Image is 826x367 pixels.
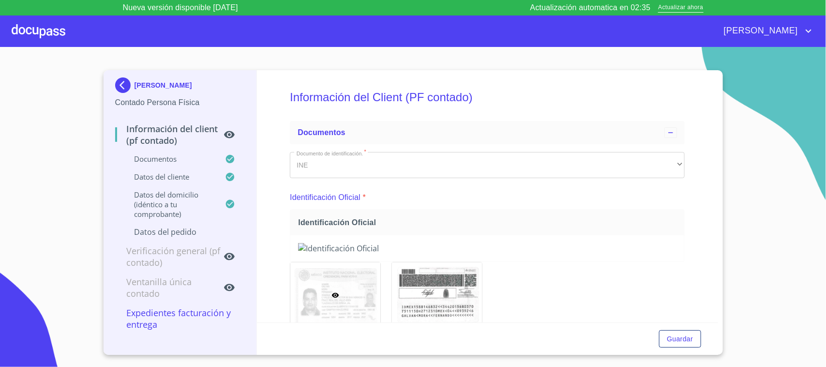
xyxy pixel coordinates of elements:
[115,172,225,182] p: Datos del cliente
[115,77,245,97] div: [PERSON_NAME]
[115,97,245,108] p: Contado Persona Física
[290,121,685,144] div: Documentos
[290,77,685,117] h5: Información del Client (PF contado)
[530,2,651,14] p: Actualización automatica en 02:35
[290,152,685,178] div: INE
[123,2,238,14] p: Nueva versión disponible [DATE]
[115,227,245,237] p: Datos del pedido
[115,276,224,299] p: Ventanilla única contado
[115,307,245,330] p: Expedientes Facturación y Entrega
[659,330,701,348] button: Guardar
[115,123,224,146] p: Información del Client (PF contado)
[658,3,703,13] span: Actualizar ahora
[290,192,360,203] p: Identificación Oficial
[667,333,693,345] span: Guardar
[717,23,803,39] span: [PERSON_NAME]
[298,128,345,137] span: Documentos
[115,245,224,268] p: Verificación general (PF contado)
[115,190,225,219] p: Datos del domicilio (idéntico a tu comprobante)
[135,81,192,89] p: [PERSON_NAME]
[298,243,676,254] img: Identificación Oficial
[115,154,225,164] p: Documentos
[298,217,680,228] span: Identificación Oficial
[115,77,135,93] img: Docupass spot blue
[717,23,814,39] button: account of current user
[392,262,482,329] img: Identificación Oficial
